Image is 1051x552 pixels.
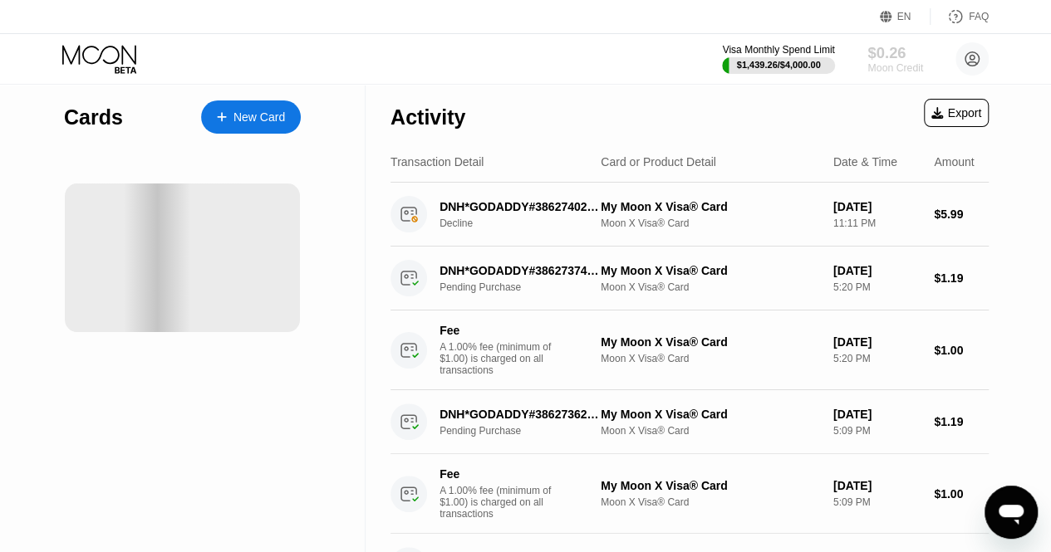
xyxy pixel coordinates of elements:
div: 11:11 PM [833,217,921,229]
div: FeeA 1.00% fee (minimum of $1.00) is charged on all transactionsMy Moon X Visa® CardMoon X Visa® ... [390,310,989,390]
div: Fee [440,467,556,481]
div: My Moon X Visa® Card [601,479,820,492]
div: DNH*GODADDY#3862736201 480-5058855 US [440,408,605,421]
div: $1.00 [934,344,989,357]
div: 5:20 PM [833,281,921,293]
div: New Card [233,110,285,125]
div: Date & Time [833,155,897,169]
div: Pending Purchase [440,281,616,293]
div: Visa Monthly Spend Limit$1,439.26/$4,000.00 [722,44,834,74]
div: My Moon X Visa® Card [601,408,820,421]
div: $1.19 [934,415,989,428]
div: FAQ [969,11,989,22]
div: My Moon X Visa® Card [601,335,820,349]
div: Moon Credit [867,62,923,74]
div: DNH*GODADDY#3862737460 480-5058855 US [440,264,605,277]
div: Export [924,99,989,127]
div: Amount [934,155,974,169]
div: [DATE] [833,479,921,492]
div: FeeA 1.00% fee (minimum of $1.00) is charged on all transactionsMy Moon X Visa® CardMoon X Visa® ... [390,454,989,534]
div: $1.19 [934,271,989,285]
div: Visa Monthly Spend Limit [722,44,834,56]
div: EN [897,11,911,22]
div: My Moon X Visa® Card [601,200,820,213]
div: Cards [64,105,123,129]
div: My Moon X Visa® Card [601,264,820,277]
div: Decline [440,217,616,229]
div: DNH*GODADDY#3862737460 480-5058855 USPending PurchaseMy Moon X Visa® CardMoon X Visa® Card[DATE]5... [390,247,989,310]
div: Export [931,106,981,120]
div: $0.26 [867,44,923,61]
div: DNH*GODADDY#3862740201 480-5058855 USDeclineMy Moon X Visa® CardMoon X Visa® Card[DATE]11:11 PM$5.99 [390,183,989,247]
div: 5:09 PM [833,425,921,437]
div: $1,439.26 / $4,000.00 [737,60,821,70]
div: [DATE] [833,335,921,349]
div: Transaction Detail [390,155,484,169]
div: Moon X Visa® Card [601,425,820,437]
div: Moon X Visa® Card [601,496,820,508]
div: $5.99 [934,208,989,221]
div: DNH*GODADDY#3862736201 480-5058855 USPending PurchaseMy Moon X Visa® CardMoon X Visa® Card[DATE]5... [390,390,989,454]
div: Card or Product Detail [601,155,716,169]
div: $0.26Moon Credit [867,44,923,74]
div: Moon X Visa® Card [601,353,820,364]
div: Moon X Visa® Card [601,281,820,293]
div: [DATE] [833,200,921,213]
div: 5:20 PM [833,353,921,364]
div: Moon X Visa® Card [601,217,820,229]
div: EN [880,8,931,25]
div: [DATE] [833,408,921,421]
div: New Card [201,100,301,134]
div: $1.00 [934,487,989,501]
div: [DATE] [833,264,921,277]
div: DNH*GODADDY#3862740201 480-5058855 US [440,200,605,213]
div: Pending Purchase [440,425,616,437]
div: FAQ [931,8,989,25]
iframe: 启动消息传送窗口的按钮 [985,486,1038,539]
div: A 1.00% fee (minimum of $1.00) is charged on all transactions [440,341,564,376]
div: Fee [440,324,556,337]
div: Activity [390,105,465,129]
div: A 1.00% fee (minimum of $1.00) is charged on all transactions [440,485,564,520]
div: 5:09 PM [833,496,921,508]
